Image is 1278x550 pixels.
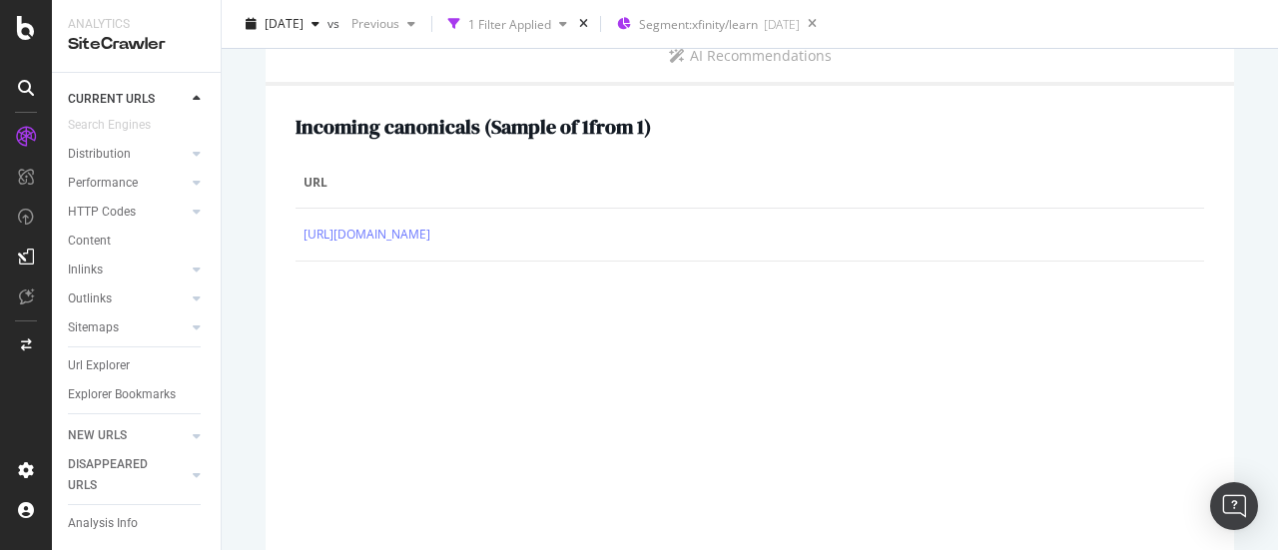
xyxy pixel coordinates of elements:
[68,33,205,56] div: SiteCrawler
[68,231,207,252] a: Content
[296,116,651,138] h2: Incoming canonicals (Sample of 1 from 1 )
[68,260,103,280] div: Inlinks
[639,16,758,33] span: Segment: xfinity/learn
[68,231,111,252] div: Content
[68,173,138,194] div: Performance
[68,454,169,496] div: DISAPPEARED URLS
[1210,482,1258,530] div: Open Intercom Messenger
[68,288,187,309] a: Outlinks
[68,89,155,110] div: CURRENT URLS
[304,174,1191,192] span: URL
[68,16,205,33] div: Analytics
[238,8,327,40] button: [DATE]
[68,454,187,496] a: DISAPPEARED URLS
[68,89,187,110] a: CURRENT URLS
[68,115,171,136] a: Search Engines
[468,15,551,32] div: 1 Filter Applied
[68,513,207,534] a: Analysis Info
[68,202,136,223] div: HTTP Codes
[68,115,151,136] div: Search Engines
[68,355,207,376] a: Url Explorer
[68,288,112,309] div: Outlinks
[764,16,800,33] div: [DATE]
[669,46,832,66] a: AI Recommendations
[68,144,187,165] a: Distribution
[68,317,187,338] a: Sitemaps
[68,384,176,405] div: Explorer Bookmarks
[68,202,187,223] a: HTTP Codes
[265,15,304,32] span: 2025 Aug. 31st
[343,8,423,40] button: Previous
[327,15,343,32] span: vs
[68,173,187,194] a: Performance
[68,144,131,165] div: Distribution
[68,425,187,446] a: NEW URLS
[575,14,592,34] div: times
[609,8,800,40] button: Segment:xfinity/learn[DATE]
[68,513,138,534] div: Analysis Info
[68,260,187,280] a: Inlinks
[68,425,127,446] div: NEW URLS
[343,15,399,32] span: Previous
[68,384,207,405] a: Explorer Bookmarks
[68,317,119,338] div: Sitemaps
[304,225,430,245] a: [URL][DOMAIN_NAME]
[440,8,575,40] button: 1 Filter Applied
[68,355,130,376] div: Url Explorer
